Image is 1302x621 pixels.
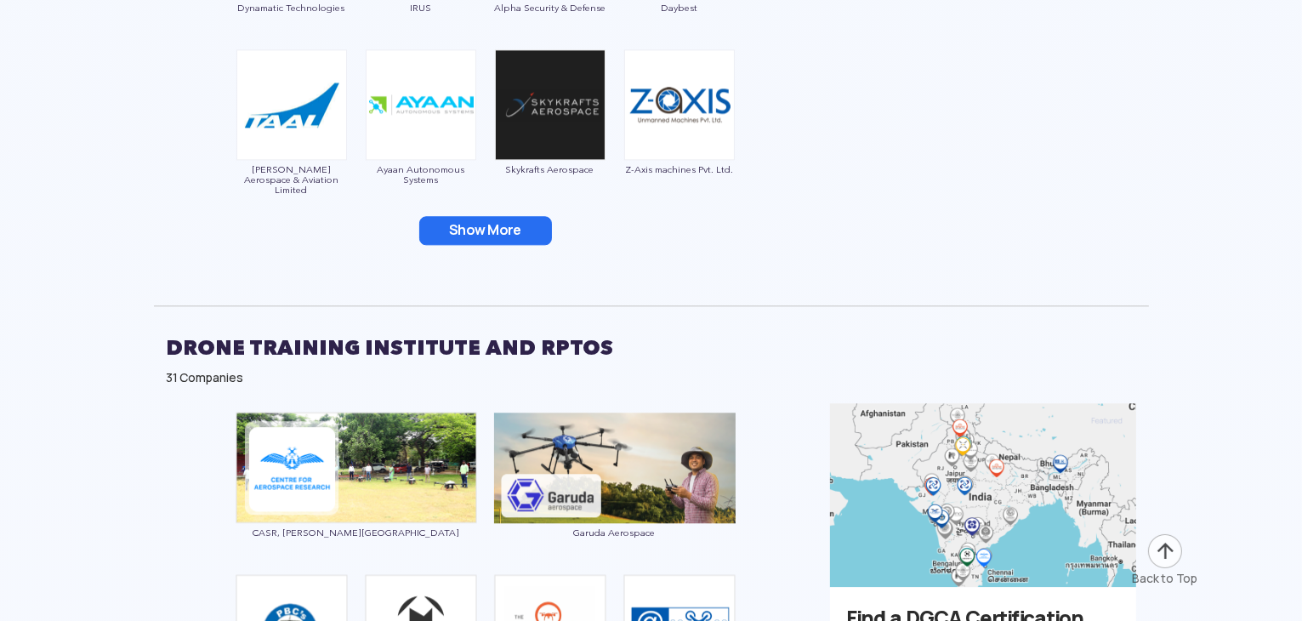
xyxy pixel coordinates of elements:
[236,527,477,538] span: CASR, [PERSON_NAME][GEOGRAPHIC_DATA]
[1133,570,1198,587] div: Back to Top
[495,49,606,160] img: ic_skykrafts.png
[494,459,736,538] a: Garuda Aerospace
[236,3,348,13] span: Dynamatic Technologies
[624,49,735,160] img: ic_zaxis.png
[623,3,736,13] span: Daybest
[236,164,348,195] span: [PERSON_NAME] Aerospace & Aviation Limited
[366,49,476,160] img: ic_ayaan.png
[494,164,606,174] span: Skykrafts Aerospace
[236,412,477,523] img: ic_annauniversity_block.png
[623,96,736,174] a: Z-Axis machines Pvt. Ltd.
[236,49,347,160] img: ic_tanejaaerospace.png
[365,3,477,13] span: IRUS
[365,164,477,185] span: Ayaan Autonomous Systems
[365,96,477,185] a: Ayaan Autonomous Systems
[623,164,736,174] span: Z-Axis machines Pvt. Ltd.
[236,96,348,195] a: [PERSON_NAME] Aerospace & Aviation Limited
[494,96,606,174] a: Skykrafts Aerospace
[494,3,606,13] span: Alpha Security & Defense
[236,459,477,538] a: CASR, [PERSON_NAME][GEOGRAPHIC_DATA]
[167,369,1136,386] div: 31 Companies
[494,527,736,538] span: Garuda Aerospace
[494,413,736,523] img: ic_garudarpto_eco.png
[167,327,1136,369] h2: DRONE TRAINING INSTITUTE AND RPTOS
[830,403,1136,587] img: bg_advert_training_sidebar.png
[1146,533,1184,570] img: ic_arrow-up.png
[419,216,552,245] button: Show More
